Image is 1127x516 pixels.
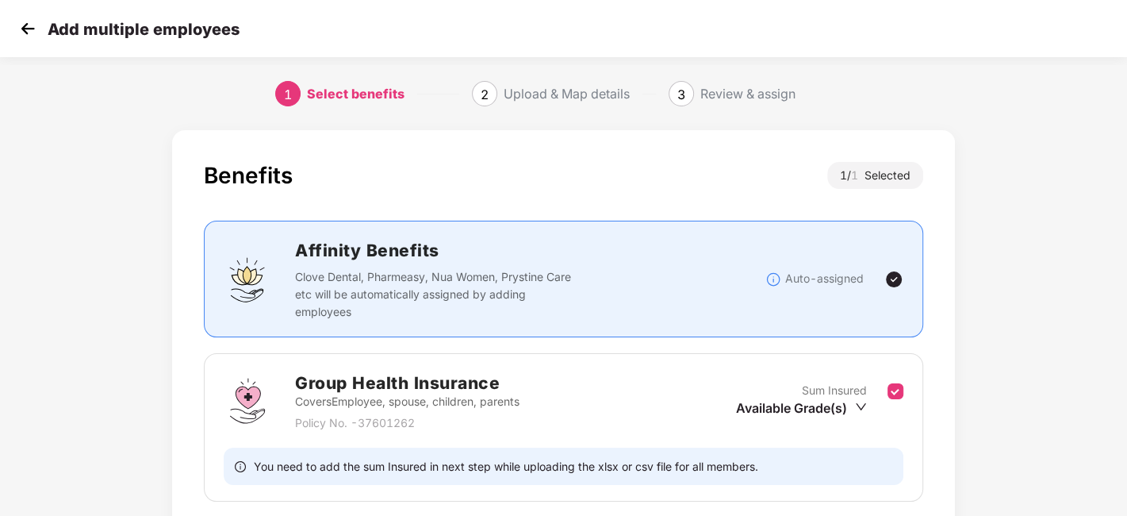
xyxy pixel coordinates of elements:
[295,268,577,321] p: Clove Dental, Pharmeasy, Nua Women, Prystine Care etc will be automatically assigned by adding em...
[48,20,240,39] p: Add multiple employees
[855,401,867,413] span: down
[204,162,293,189] div: Benefits
[224,256,271,303] img: svg+xml;base64,PHN2ZyBpZD0iQWZmaW5pdHlfQmVuZWZpdHMiIGRhdGEtbmFtZT0iQWZmaW5pdHkgQmVuZWZpdHMiIHhtbG...
[736,399,867,417] div: Available Grade(s)
[307,81,404,106] div: Select benefits
[284,87,292,102] span: 1
[254,459,758,474] span: You need to add the sum Insured in next step while uploading the xlsx or csv file for all members.
[235,459,246,474] span: info-circle
[504,81,630,106] div: Upload & Map details
[677,87,685,102] span: 3
[765,271,781,287] img: svg+xml;base64,PHN2ZyBpZD0iSW5mb18tXzMyeDMyIiBkYXRhLW5hbWU9IkluZm8gLSAzMngzMiIgeG1sbnM9Imh0dHA6Ly...
[481,87,489,102] span: 2
[700,81,795,106] div: Review & assign
[884,270,903,289] img: svg+xml;base64,PHN2ZyBpZD0iVGljay0yNHgyNCIgeG1sbnM9Imh0dHA6Ly93d3cudzMub3JnLzIwMDAvc3ZnIiB3aWR0aD...
[295,370,519,396] h2: Group Health Insurance
[16,17,40,40] img: svg+xml;base64,PHN2ZyB4bWxucz0iaHR0cDovL3d3dy53My5vcmcvMjAwMC9zdmciIHdpZHRoPSIzMCIgaGVpZ2h0PSIzMC...
[802,382,867,399] p: Sum Insured
[295,393,519,410] p: Covers Employee, spouse, children, parents
[827,162,923,189] div: 1 / Selected
[851,168,864,182] span: 1
[224,377,271,425] img: svg+xml;base64,PHN2ZyBpZD0iR3JvdXBfSGVhbHRoX0luc3VyYW5jZSIgZGF0YS1uYW1lPSJHcm91cCBIZWFsdGggSW5zdX...
[295,237,765,264] h2: Affinity Benefits
[295,414,519,432] p: Policy No. - 37601262
[785,270,864,287] p: Auto-assigned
